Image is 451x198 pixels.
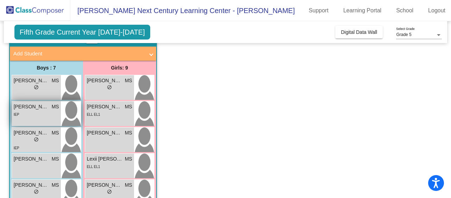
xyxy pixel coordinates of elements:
[10,61,83,75] div: Boys : 7
[107,85,112,90] span: do_not_disturb_alt
[87,103,122,110] span: [PERSON_NAME]
[52,103,59,110] span: MS
[52,181,59,189] span: MS
[34,85,39,90] span: do_not_disturb_alt
[10,47,156,61] mat-expansion-panel-header: Add Student
[87,129,122,137] span: [PERSON_NAME]
[335,26,383,38] button: Digital Data Wall
[303,5,334,16] a: Support
[125,77,132,84] span: MS
[14,181,49,189] span: [PERSON_NAME]
[396,32,411,37] span: Grade 5
[86,33,98,43] button: Print Students Details
[14,129,49,137] span: [PERSON_NAME]
[14,113,19,116] span: IEP
[34,189,39,194] span: do_not_disturb_alt
[34,137,39,142] span: do_not_disturb_alt
[14,155,49,163] span: [PERSON_NAME]
[87,181,122,189] span: [PERSON_NAME]
[14,103,49,110] span: [PERSON_NAME]
[125,155,132,163] span: MS
[83,61,156,75] div: Girls: 9
[52,77,59,84] span: MS
[87,113,100,116] span: ELL EL1
[13,50,144,58] mat-panel-title: Add Student
[125,129,132,137] span: MS
[87,155,122,163] span: Lexii [PERSON_NAME]
[390,5,419,16] a: School
[14,146,19,150] span: IEP
[87,165,100,169] span: ELL EL1
[341,29,377,35] span: Digital Data Wall
[107,189,112,194] span: do_not_disturb_alt
[423,5,451,16] a: Logout
[125,103,132,110] span: MS
[338,5,387,16] a: Learning Portal
[52,129,59,137] span: MS
[70,5,295,16] span: [PERSON_NAME] Next Century Learning Center - [PERSON_NAME]
[52,155,59,163] span: MS
[14,77,49,84] span: [PERSON_NAME]
[87,77,122,84] span: [PERSON_NAME]
[14,25,150,40] span: Fifth Grade Current Year [DATE]-[DATE]
[125,181,132,189] span: MS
